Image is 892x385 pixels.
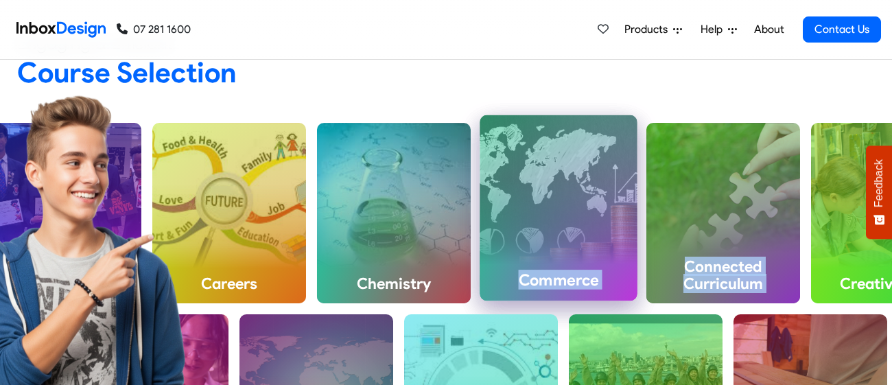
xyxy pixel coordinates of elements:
button: Feedback - Show survey [866,145,892,239]
h4: Careers [152,264,306,303]
span: Help [701,21,728,38]
h4: Commerce [480,259,637,301]
h4: Connected Curriculum [646,247,800,304]
a: Products [619,16,688,43]
a: Help [695,16,742,43]
span: Feedback [873,159,885,207]
a: About [750,16,788,43]
a: Contact Us [803,16,881,43]
h4: Chemistry [317,264,471,303]
h2: Course Selection [17,55,875,90]
span: Products [624,21,673,38]
a: 07 281 1600 [117,21,191,38]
